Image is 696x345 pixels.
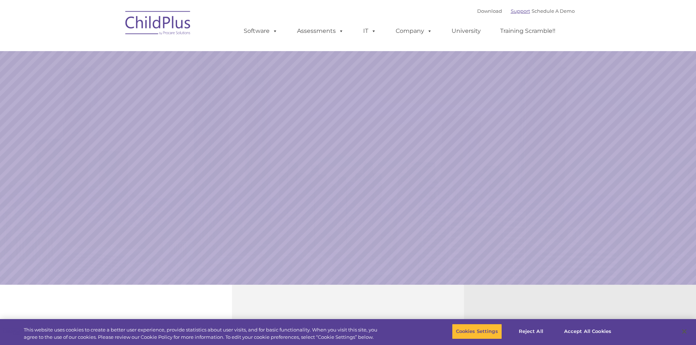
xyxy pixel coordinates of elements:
a: Company [388,24,440,38]
button: Cookies Settings [452,324,502,339]
a: Download [477,8,502,14]
a: IT [356,24,384,38]
button: Close [676,323,692,340]
a: Learn More [473,207,589,238]
a: Support [511,8,530,14]
div: This website uses cookies to create a better user experience, provide statistics about user visit... [24,326,383,341]
font: | [477,8,575,14]
a: Training Scramble!! [493,24,563,38]
button: Accept All Cookies [560,324,615,339]
img: ChildPlus by Procare Solutions [122,6,195,42]
a: University [444,24,488,38]
button: Reject All [508,324,554,339]
a: Assessments [290,24,351,38]
a: Schedule A Demo [532,8,575,14]
a: Software [236,24,285,38]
